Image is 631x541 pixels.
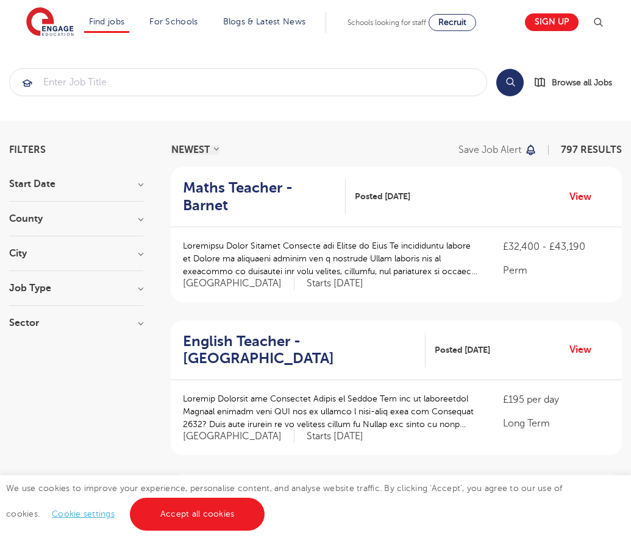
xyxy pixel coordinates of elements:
span: 797 RESULTS [561,144,622,155]
a: Blogs & Latest News [223,17,306,26]
a: Sign up [525,13,579,31]
button: Save job alert [458,145,537,155]
a: Recruit [429,14,476,31]
span: [GEOGRAPHIC_DATA] [183,430,294,443]
div: Submit [9,68,487,96]
a: View [569,342,601,358]
span: Browse all Jobs [552,76,612,90]
h2: English Teacher - [GEOGRAPHIC_DATA] [183,333,416,368]
p: Loremip Dolorsit ame Consectet Adipis el Seddoe Tem inc ut laboreetdol Magnaal enimadm veni QUI n... [183,392,479,431]
p: £32,400 - £43,190 [503,239,610,254]
input: Submit [10,69,487,96]
a: Cookie settings [52,509,115,518]
span: [GEOGRAPHIC_DATA] [183,277,294,290]
button: Search [496,69,524,96]
p: Starts [DATE] [307,430,363,443]
h3: Job Type [9,283,143,293]
a: Find jobs [89,17,125,26]
a: English Teacher - [GEOGRAPHIC_DATA] [183,333,426,368]
img: Engage Education [26,7,74,38]
h3: Sector [9,318,143,328]
p: Starts [DATE] [307,277,363,290]
p: Save job alert [458,145,521,155]
p: Long Term [503,416,610,431]
a: Accept all cookies [130,498,265,531]
span: Filters [9,145,46,155]
span: Posted [DATE] [355,190,410,203]
h3: Start Date [9,179,143,189]
span: Posted [DATE] [435,344,490,356]
h2: Maths Teacher - Barnet [183,179,336,214]
h3: County [9,214,143,224]
span: Schools looking for staff [348,18,426,27]
p: Loremipsu Dolor Sitamet Consecte adi Elitse do Eius Te incididuntu labore et Dolore ma aliquaeni ... [183,239,479,278]
p: Perm [503,263,610,278]
a: For Schools [149,17,198,26]
p: £195 per day [503,392,610,407]
a: Maths Teacher - Barnet [183,179,346,214]
a: View [569,189,601,205]
span: We use cookies to improve your experience, personalise content, and analyse website traffic. By c... [6,484,563,518]
a: Browse all Jobs [533,76,622,90]
span: Recruit [438,18,466,27]
h3: City [9,249,143,258]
